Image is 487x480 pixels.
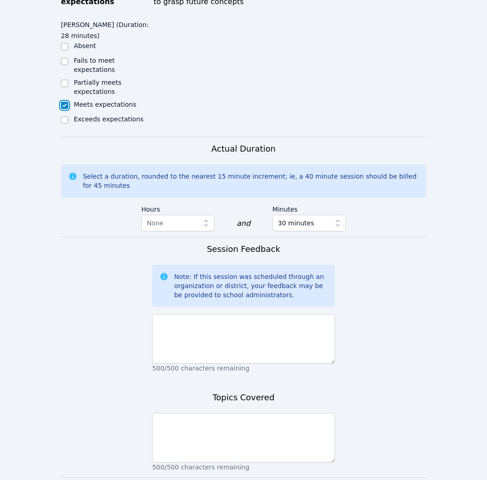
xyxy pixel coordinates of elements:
button: 30 minutes [273,215,346,231]
div: and [236,218,250,229]
h3: Topics Covered [213,391,274,404]
span: None [147,219,164,227]
label: Meets expectations [74,101,137,108]
label: Minutes [273,201,346,215]
p: 500/500 characters remaining [152,364,335,373]
h3: Session Feedback [207,243,280,256]
label: Exceeds expectations [74,115,143,123]
label: Fails to meet expectations [74,57,115,73]
div: Select a duration, rounded to the nearest 15 minute increment; ie, a 40 minute session should be ... [83,172,419,190]
div: Note: If this session was scheduled through an organization or district, your feedback may be be ... [174,272,328,300]
label: Hours [141,201,214,215]
p: 500/500 characters remaining [152,463,335,472]
button: None [141,215,214,231]
label: Partially meets expectations [74,79,121,95]
span: 30 minutes [278,218,314,229]
legend: [PERSON_NAME] (Duration: 28 minutes) [61,16,152,41]
label: Absent [74,42,96,49]
h3: Actual Duration [211,142,275,155]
